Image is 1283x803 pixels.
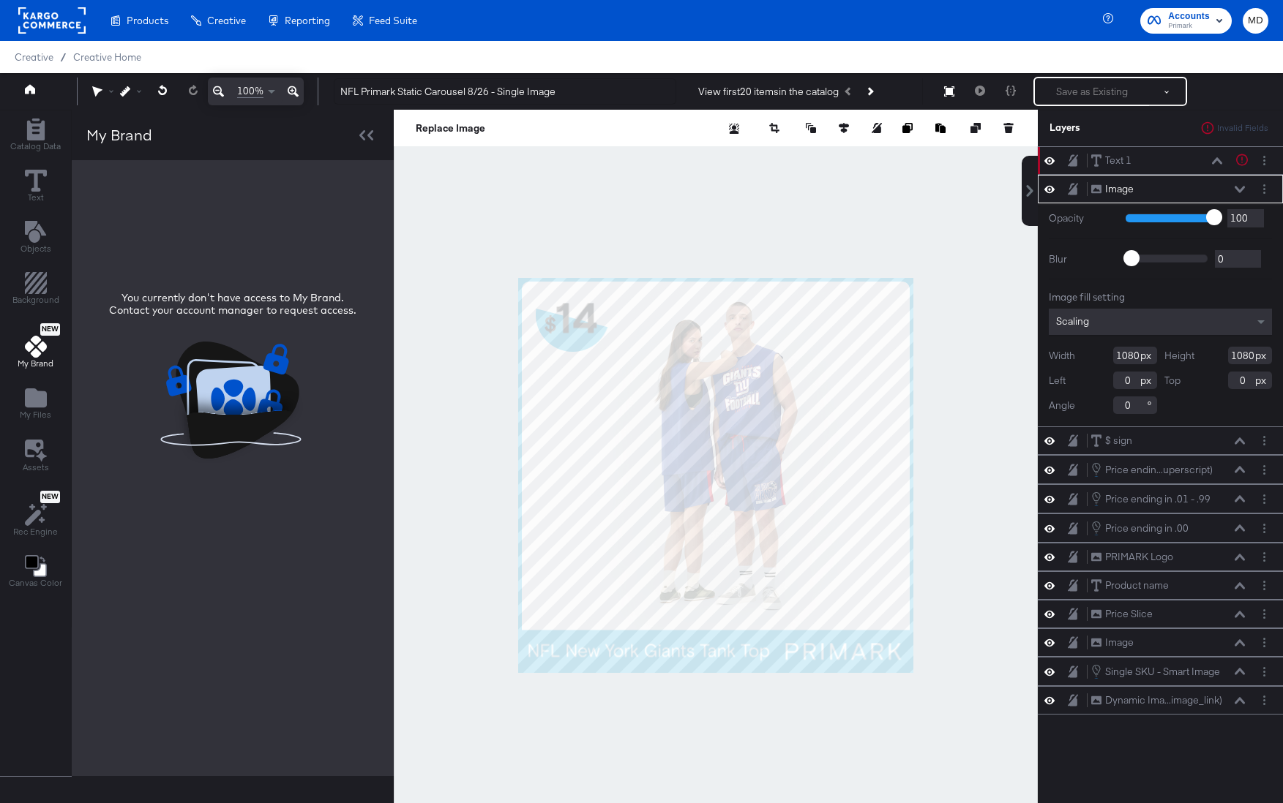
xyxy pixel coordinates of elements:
[1257,549,1272,565] button: Layer Options
[13,526,58,538] span: Rec Engine
[1091,635,1134,650] button: Image
[1049,290,1272,304] div: Image fill setting
[1050,121,1199,135] div: Layers
[16,166,56,208] button: Text
[1056,314,1089,328] span: Scaling
[1105,434,1132,448] div: $ sign
[15,51,53,63] span: Creative
[1091,520,1189,536] button: Price ending in .00
[23,461,49,473] span: Assets
[1257,578,1272,593] button: Layer Options
[1105,154,1131,167] div: Text 1
[4,269,68,311] button: Add Rectangle
[1257,635,1272,650] button: Layer Options
[1257,462,1272,478] button: Layer Options
[369,15,417,26] span: Feed Suite
[1091,153,1132,168] button: Text 1
[10,140,61,152] span: Catalog Data
[12,294,59,306] span: Background
[1257,693,1272,708] button: Layer Options
[1049,374,1066,388] label: Left
[1091,181,1134,197] button: Image
[14,435,58,478] button: Assets
[1091,491,1211,507] button: Price ending in .01 - .99
[1164,349,1194,363] label: Height
[1091,693,1223,708] button: Dynamic Ima...image_link)
[1091,433,1133,448] button: $ sign
[1049,211,1115,225] label: Opacity
[40,492,60,502] span: New
[1257,606,1272,622] button: Layer Options
[207,15,246,26] span: Creative
[9,577,62,589] span: Canvas Color
[1249,12,1263,29] span: MD
[1105,607,1153,621] div: Price Slice
[285,15,330,26] span: Reporting
[1105,693,1222,707] div: Dynamic Ima...image_link)
[1105,463,1213,477] div: Price endin...uperscript)
[1257,153,1272,168] button: Layer Options
[237,84,263,98] span: 100%
[1105,492,1211,506] div: Price ending in .01 - .99
[1091,549,1174,565] button: PRIMARK Logo
[1105,665,1220,679] div: Single SKU - Smart Image
[101,292,364,318] div: You currently don't have access to My Brand. Contact your account manager to request access.
[28,192,44,203] span: Text
[1216,123,1272,133] div: Invalid Fields
[53,51,73,63] span: /
[127,15,168,26] span: Products
[1257,491,1272,507] button: Layer Options
[40,325,60,334] span: New
[698,85,839,99] div: View first 20 items in the catalog
[1049,399,1075,412] label: Angle
[902,123,913,133] svg: Copy image
[1091,461,1213,478] button: Price endin...uperscript)
[1091,663,1221,679] button: Single SKU - Smart Image
[12,217,60,259] button: Add Text
[20,409,51,421] span: My Files
[1257,433,1272,448] button: Layer Options
[9,320,62,374] button: NewMy Brand
[18,358,53,369] span: My Brand
[902,121,917,135] button: Copy image
[1091,578,1170,593] button: Product name
[86,124,152,146] div: My Brand
[73,51,141,63] a: Creative Home
[1257,664,1272,679] button: Layer Options
[1140,8,1232,34] button: AccountsPrimark
[416,121,485,135] button: Replace Image
[1049,349,1075,363] label: Width
[1091,606,1153,622] button: Price Slice
[1243,8,1268,34] button: MD
[1257,181,1272,197] button: Layer Options
[1105,578,1169,592] div: Product name
[1105,550,1173,564] div: PRIMARK Logo
[1105,521,1189,535] div: Price ending in .00
[1164,374,1181,388] label: Top
[859,78,880,105] button: Next Product
[20,243,51,255] span: Objects
[1049,252,1115,266] label: Blur
[1105,636,1134,649] div: Image
[4,487,67,542] button: NewRec Engine
[1,115,70,157] button: Add Rectangle
[935,121,950,135] button: Paste image
[1105,182,1134,196] div: Image
[1168,20,1210,32] span: Primark
[1168,9,1210,24] span: Accounts
[1257,521,1272,536] button: Layer Options
[935,123,946,133] svg: Paste image
[11,384,60,426] button: Add Files
[729,124,739,134] svg: Remove background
